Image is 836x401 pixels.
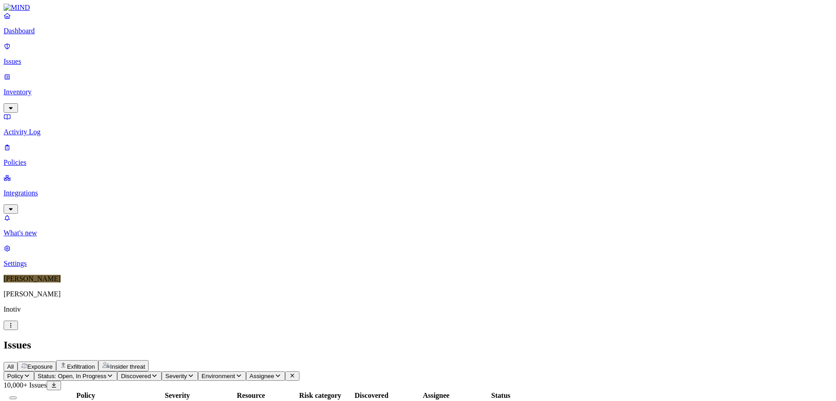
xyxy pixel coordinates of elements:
[4,42,832,66] a: Issues
[4,128,832,136] p: Activity Log
[4,57,832,66] p: Issues
[67,363,95,370] span: Exfiltration
[9,397,17,399] button: Select all
[150,392,204,400] div: Severity
[4,12,832,35] a: Dashboard
[4,214,832,237] a: What's new
[7,363,14,370] span: All
[4,290,832,298] p: [PERSON_NAME]
[27,363,53,370] span: Exposure
[121,373,151,379] span: Discovered
[4,189,832,197] p: Integrations
[4,143,832,167] a: Policies
[165,373,187,379] span: Severity
[4,244,832,268] a: Settings
[4,88,832,96] p: Inventory
[23,392,149,400] div: Policy
[298,392,343,400] div: Risk category
[206,392,296,400] div: Resource
[4,305,832,313] p: Inotiv
[4,4,832,12] a: MIND
[4,229,832,237] p: What's new
[4,381,47,389] span: 10,000+ Issues
[4,73,832,111] a: Inventory
[202,373,235,379] span: Environment
[400,392,472,400] div: Assignee
[110,363,145,370] span: Insider threat
[4,260,832,268] p: Settings
[250,373,274,379] span: Assignee
[7,373,23,379] span: Policy
[4,275,61,282] span: [PERSON_NAME]
[4,27,832,35] p: Dashboard
[4,4,30,12] img: MIND
[4,113,832,136] a: Activity Log
[474,392,528,400] div: Status
[4,174,832,212] a: Integrations
[4,339,832,351] h2: Issues
[38,373,106,379] span: Status: Open, In Progress
[4,159,832,167] p: Policies
[344,392,398,400] div: Discovered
